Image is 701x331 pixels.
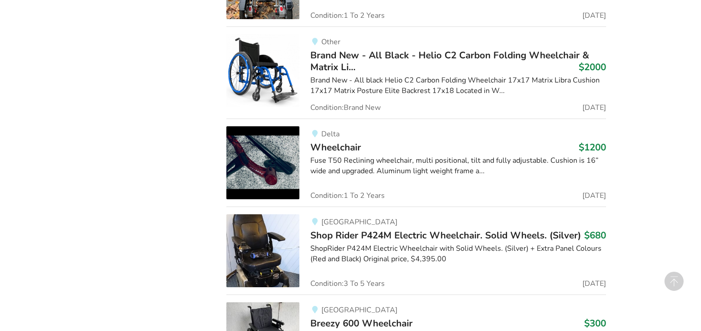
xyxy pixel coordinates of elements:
div: ShopRider P424M Electric Wheelchair with Solid Wheels. (Silver) + Extra Panel Colours (Red and Bl... [310,243,606,264]
div: Brand New - All black Helio C2 Carbon Folding Wheelchair 17x17 Matrix Libra Cushion 17x17 Matrix ... [310,75,606,96]
h3: $1200 [579,141,606,153]
span: [GEOGRAPHIC_DATA] [321,217,398,227]
span: Brand New - All Black - Helio C2 Carbon Folding Wheelchair & Matrix Li... [310,49,589,73]
span: [GEOGRAPHIC_DATA] [321,305,398,315]
div: Fuse T50 Reclining wheelchair, multi positional, tilt and fully adjustable. Cushion is 16” wide a... [310,155,606,176]
span: Other [321,37,340,47]
span: Delta [321,129,340,139]
span: [DATE] [582,104,606,111]
a: mobility-brand new - all black - helio c2 carbon folding wheelchair & matrix libra cushion & matr... [226,26,606,119]
span: [DATE] [582,280,606,287]
img: mobility-wheelchair [226,126,299,199]
img: mobility-shop rider p424m electric wheelchair. solid wheels. (silver) [226,214,299,287]
span: [DATE] [582,192,606,199]
span: [DATE] [582,12,606,19]
a: mobility-wheelchair DeltaWheelchair$1200Fuse T50 Reclining wheelchair, multi positional, tilt and... [226,119,606,207]
h3: $300 [584,317,606,329]
h3: $680 [584,229,606,241]
span: Condition: 1 To 2 Years [310,12,385,19]
a: mobility-shop rider p424m electric wheelchair. solid wheels. (silver)[GEOGRAPHIC_DATA]Shop Rider ... [226,207,606,295]
span: Wheelchair [310,141,361,154]
span: Breezy 600 Wheelchair [310,317,413,330]
span: Condition: 3 To 5 Years [310,280,385,287]
img: mobility-brand new - all black - helio c2 carbon folding wheelchair & matrix libra cushion & matr... [226,34,299,107]
span: Condition: Brand New [310,104,381,111]
span: Shop Rider P424M Electric Wheelchair. Solid Wheels. (Silver) [310,229,581,242]
span: Condition: 1 To 2 Years [310,192,385,199]
h3: $2000 [579,61,606,73]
